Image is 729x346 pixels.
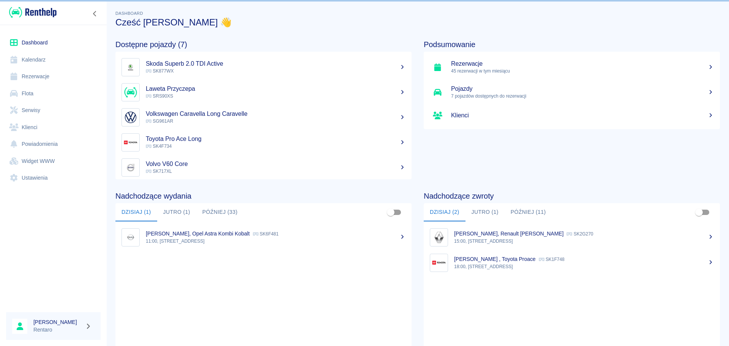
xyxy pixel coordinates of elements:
a: Renthelp logo [6,6,57,19]
p: 45 rezerwacji w tym miesiącu [451,68,714,74]
h5: Klienci [451,112,714,119]
a: Dashboard [6,34,101,51]
p: SK1F748 [539,257,565,262]
a: Kalendarz [6,51,101,68]
h5: Rezerwacje [451,60,714,68]
a: Serwisy [6,102,101,119]
p: 15:00, [STREET_ADDRESS] [454,238,714,245]
p: Rentaro [33,326,82,334]
span: SK717XL [146,169,172,174]
a: Pojazdy7 pojazdów dostępnych do rezerwacji [424,80,720,105]
h4: Nadchodzące wydania [115,191,412,201]
h5: Pojazdy [451,85,714,93]
a: Flota [6,85,101,102]
img: Image [123,85,138,100]
span: SK877WX [146,68,174,74]
button: Dzisiaj (1) [115,203,157,221]
h3: Cześć [PERSON_NAME] 👋 [115,17,720,28]
button: Później (11) [505,203,552,221]
span: Dashboard [115,11,143,16]
span: Pokaż przypisane tylko do mnie [383,205,398,220]
a: ImageLaweta Przyczepa SRS90XS [115,80,412,105]
a: Image[PERSON_NAME], Renault [PERSON_NAME] SK2G27015:00, [STREET_ADDRESS] [424,224,720,250]
a: Widget WWW [6,153,101,170]
img: Image [123,230,138,245]
p: SK2G270 [566,231,593,237]
h6: [PERSON_NAME] [33,318,82,326]
p: 7 pojazdów dostępnych do rezerwacji [451,93,714,100]
a: ImageSkoda Superb 2.0 TDI Active SK877WX [115,55,412,80]
img: Image [123,135,138,150]
img: Image [123,110,138,125]
span: Pokaż przypisane tylko do mnie [692,205,706,220]
p: [PERSON_NAME] , Toyota Proace [454,256,536,262]
a: ImageVolkswagen Caravella Long Caravelle SG961AR [115,105,412,130]
h5: Skoda Superb 2.0 TDI Active [146,60,406,68]
a: Rezerwacje45 rezerwacji w tym miesiącu [424,55,720,80]
a: ImageToyota Pro Ace Long SK4F734 [115,130,412,155]
p: [PERSON_NAME], Opel Astra Kombi Kobalt [146,231,250,237]
a: Image[PERSON_NAME] , Toyota Proace SK1F74818:00, [STREET_ADDRESS] [424,250,720,275]
a: Image[PERSON_NAME], Opel Astra Kombi Kobalt SK6F48111:00, [STREET_ADDRESS] [115,224,412,250]
h4: Dostępne pojazdy (7) [115,40,412,49]
span: SK4F734 [146,144,172,149]
button: Jutro (1) [465,203,505,221]
button: Zwiń nawigację [89,9,101,19]
a: Klienci [424,105,720,126]
p: 18:00, [STREET_ADDRESS] [454,263,714,270]
h5: Laweta Przyczepa [146,85,406,93]
p: SK6F481 [253,231,279,237]
img: Image [432,256,446,270]
a: Powiadomienia [6,136,101,153]
img: Renthelp logo [9,6,57,19]
img: Image [432,230,446,245]
a: Klienci [6,119,101,136]
p: 11:00, [STREET_ADDRESS] [146,238,406,245]
h4: Podsumowanie [424,40,720,49]
img: Image [123,60,138,74]
h5: Volvo V60 Core [146,160,406,168]
img: Image [123,160,138,175]
h4: Nadchodzące zwroty [424,191,720,201]
button: Dzisiaj (2) [424,203,465,221]
h5: Toyota Pro Ace Long [146,135,406,143]
span: SG961AR [146,118,173,124]
a: Rezerwacje [6,68,101,85]
a: Ustawienia [6,169,101,186]
button: Jutro (1) [157,203,196,221]
p: [PERSON_NAME], Renault [PERSON_NAME] [454,231,563,237]
button: Później (33) [196,203,244,221]
a: ImageVolvo V60 Core SK717XL [115,155,412,180]
span: SRS90XS [146,93,173,99]
h5: Volkswagen Caravella Long Caravelle [146,110,406,118]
